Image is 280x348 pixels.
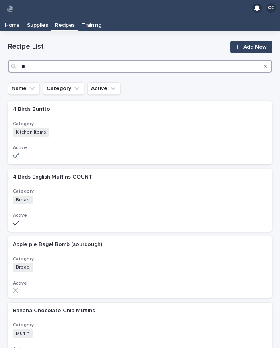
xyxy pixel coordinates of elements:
[51,16,78,30] a: Recipes
[55,16,75,29] p: Recipes
[13,263,33,272] span: Bread
[8,82,40,95] button: Name
[8,101,272,164] a: 4 Birds Burrito4 Birds Burrito CategoryKitchen ItemsActive
[13,128,49,137] span: Kitchen Items
[13,145,267,151] h3: Active
[5,3,15,13] img: 80hjoBaRqlyywVK24fQd
[8,169,272,232] a: 4 Birds English Muffins COUNT4 Birds English Muffins COUNT CategoryBreadActive
[43,82,84,95] button: Category
[8,60,272,73] input: Search
[13,240,104,248] p: Apple pie Bagel Bomb (sourdough)
[230,41,272,53] a: Add New
[13,196,33,204] span: Bread
[87,82,121,95] button: Active
[13,104,52,113] p: 4 Birds Burrito
[13,280,267,287] h3: Active
[5,16,20,29] p: Home
[82,16,101,29] p: Training
[13,329,33,338] span: Muffin
[8,42,226,52] h1: Recipe List
[13,172,94,181] p: 4 Birds English Muffins COUNT
[13,322,267,328] h3: Category
[13,121,267,127] h3: Category
[13,212,267,219] h3: Active
[78,16,105,31] a: Training
[266,3,276,13] div: CC
[13,306,97,314] p: Banana Chocolate Chip Muffins
[1,16,23,31] a: Home
[23,16,52,31] a: Supplies
[8,236,272,298] a: Apple pie Bagel Bomb (sourdough)Apple pie Bagel Bomb (sourdough) CategoryBreadActive
[243,44,267,50] span: Add New
[27,16,48,29] p: Supplies
[13,188,267,195] h3: Category
[13,256,267,262] h3: Category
